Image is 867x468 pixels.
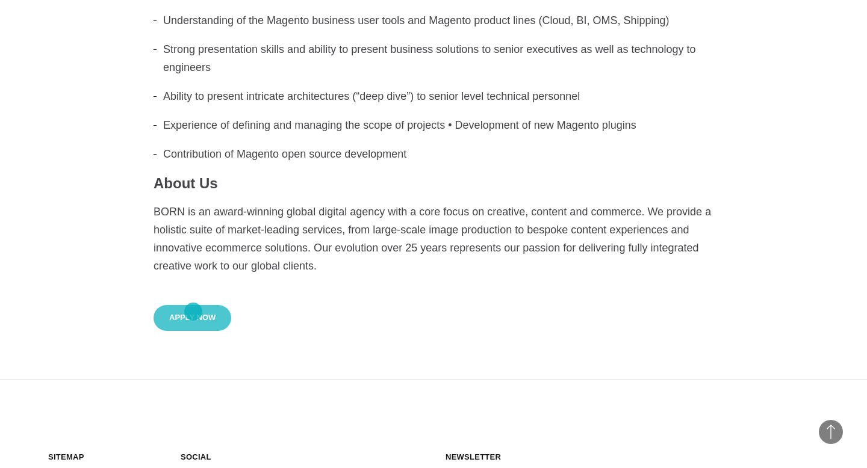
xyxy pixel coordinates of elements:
[154,87,713,105] li: Ability to present intricate architectures (“deep dive”) to senior level technical personnel
[154,145,713,163] li: Contribution of Magento open source development
[154,305,231,331] button: Apply Now
[154,40,713,76] li: Strong presentation skills and ability to present business solutions to senior executives as well...
[819,420,843,444] button: Back to Top
[446,452,819,462] h5: Newsletter
[48,452,157,462] h5: Sitemap
[154,175,218,191] strong: About Us
[154,11,713,29] li: Understanding of the Magento business user tools and Magento product lines (Cloud, BI, OMS, Shipp...
[181,452,289,462] h5: Social
[154,116,713,134] li: Experience of defining and managing the scope of projects • Development of new Magento plugins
